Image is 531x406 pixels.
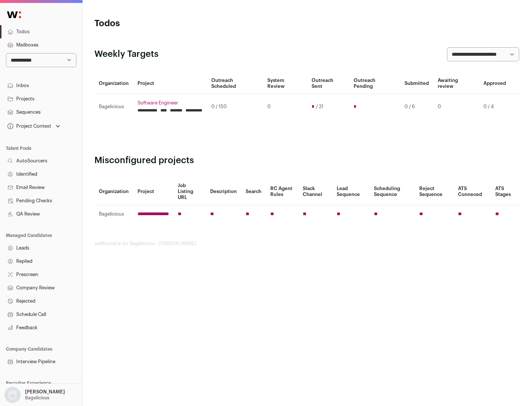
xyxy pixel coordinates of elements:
img: nopic.png [4,387,21,403]
button: Open dropdown [6,121,62,131]
td: 0 / 150 [207,94,263,120]
a: Software Engineer [138,100,202,106]
th: RC Agent Rules [266,178,298,205]
th: Scheduling Sequence [369,178,415,205]
th: Approved [479,73,510,94]
p: [PERSON_NAME] [25,389,65,395]
div: Project Context [6,123,51,129]
th: Outreach Pending [349,73,400,94]
td: Bagelicious [94,205,133,223]
footer: wellfound:ai for Bagelicious - [PERSON_NAME] [94,241,519,247]
th: Awaiting review [433,73,479,94]
h2: Weekly Targets [94,48,159,60]
h2: Misconfigured projects [94,155,519,166]
td: 0 [263,94,307,120]
th: System Review [263,73,307,94]
th: Project [133,178,173,205]
th: Outreach Scheduled [207,73,263,94]
th: Slack Channel [298,178,332,205]
th: Organization [94,178,133,205]
th: ATS Conneced [454,178,490,205]
th: Project [133,73,207,94]
th: ATS Stages [491,178,519,205]
td: 0 / 4 [479,94,510,120]
button: Open dropdown [3,387,66,403]
th: Outreach Sent [307,73,350,94]
td: 0 [433,94,479,120]
h1: Todos [94,18,236,30]
td: 0 / 6 [400,94,433,120]
th: Description [206,178,241,205]
p: Bagelicious [25,395,49,401]
th: Lead Sequence [332,178,369,205]
span: / 21 [316,104,323,110]
th: Search [241,178,266,205]
th: Submitted [400,73,433,94]
th: Job Listing URL [173,178,206,205]
td: Bagelicious [94,94,133,120]
th: Organization [94,73,133,94]
th: Reject Sequence [415,178,454,205]
img: Wellfound [3,7,25,22]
